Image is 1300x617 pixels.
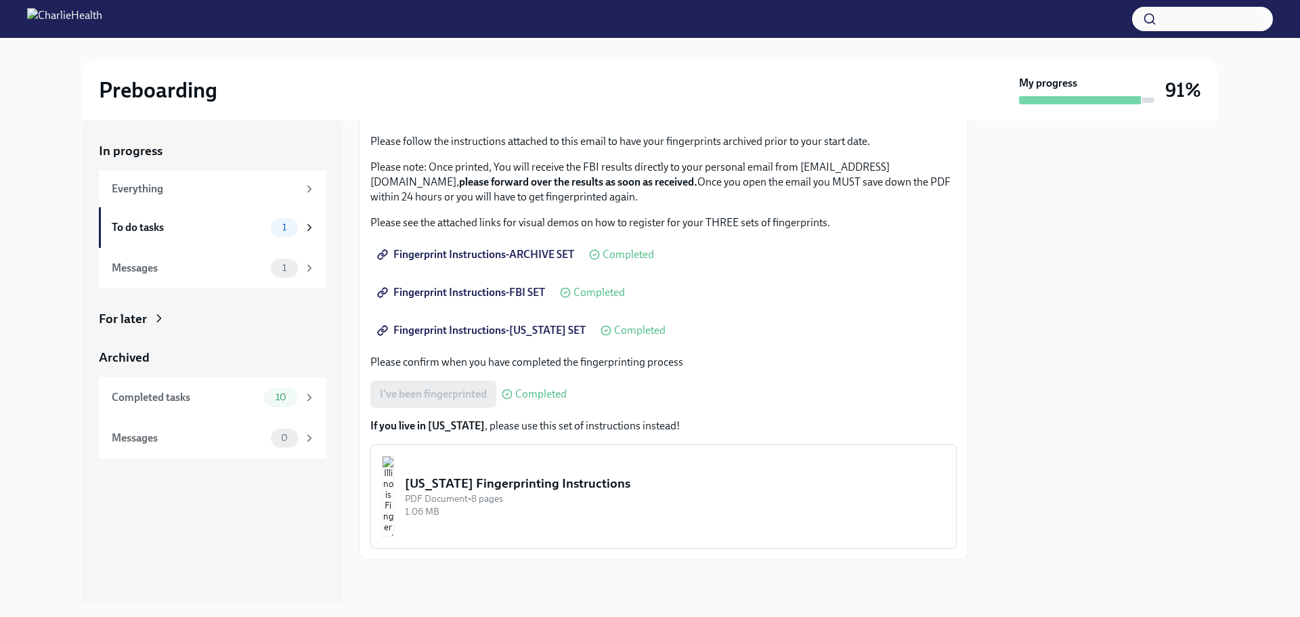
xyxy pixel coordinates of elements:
a: For later [99,310,326,328]
a: Archived [99,349,326,366]
div: To do tasks [112,220,265,235]
div: 1.06 MB [405,505,945,518]
strong: My progress [1019,76,1077,91]
h2: Preboarding [99,77,217,104]
span: Fingerprint Instructions-ARCHIVE SET [380,248,574,261]
span: Completed [614,325,666,336]
span: Completed [515,389,567,400]
div: Messages [112,261,265,276]
span: Fingerprint Instructions-[US_STATE] SET [380,324,586,337]
a: Messages0 [99,418,326,459]
p: Please see the attached links for visual demos on how to register for your THREE sets of fingerpr... [370,215,957,230]
a: Everything [99,171,326,207]
img: CharlieHealth [27,8,102,30]
span: 10 [267,392,295,402]
a: To do tasks1 [99,207,326,248]
p: Please follow the instructions attached to this email to have your fingerprints archived prior to... [370,134,957,149]
a: Fingerprint Instructions-FBI SET [370,279,555,306]
button: [US_STATE] Fingerprinting InstructionsPDF Document•8 pages1.06 MB [370,444,957,549]
a: Fingerprint Instructions-[US_STATE] SET [370,317,595,344]
a: In progress [99,142,326,160]
strong: If you live in [US_STATE] [370,419,485,432]
div: For later [99,310,147,328]
h3: 91% [1165,78,1201,102]
span: Fingerprint Instructions-FBI SET [380,286,545,299]
div: PDF Document • 8 pages [405,492,945,505]
p: Please note: Once printed, You will receive the FBI results directly to your personal email from ... [370,160,957,205]
div: Everything [112,182,298,196]
span: 1 [274,222,295,232]
span: Completed [603,249,654,260]
p: Please confirm when you have completed the fingerprinting process [370,355,957,370]
div: Messages [112,431,265,446]
a: Completed tasks10 [99,377,326,418]
a: Fingerprint Instructions-ARCHIVE SET [370,241,584,268]
div: Completed tasks [112,390,259,405]
img: Illinois Fingerprinting Instructions [382,456,394,537]
a: Messages1 [99,248,326,289]
span: 1 [274,263,295,273]
strong: please forward over the results as soon as received. [459,175,697,188]
p: , please use this set of instructions instead! [370,419,957,433]
div: [US_STATE] Fingerprinting Instructions [405,475,945,492]
span: 0 [273,433,296,443]
span: Completed [573,287,625,298]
